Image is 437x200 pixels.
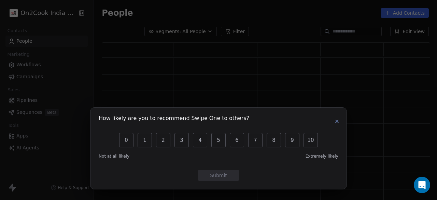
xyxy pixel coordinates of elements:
[99,154,129,159] span: Not at all likely
[119,133,133,147] button: 0
[304,133,318,147] button: 10
[306,154,338,159] span: Extremely likely
[267,133,281,147] button: 8
[174,133,189,147] button: 3
[248,133,263,147] button: 7
[138,133,152,147] button: 1
[198,170,239,181] button: Submit
[193,133,207,147] button: 4
[230,133,244,147] button: 6
[211,133,226,147] button: 5
[99,116,249,123] h1: How likely are you to recommend Swipe One to others?
[156,133,170,147] button: 2
[285,133,299,147] button: 9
